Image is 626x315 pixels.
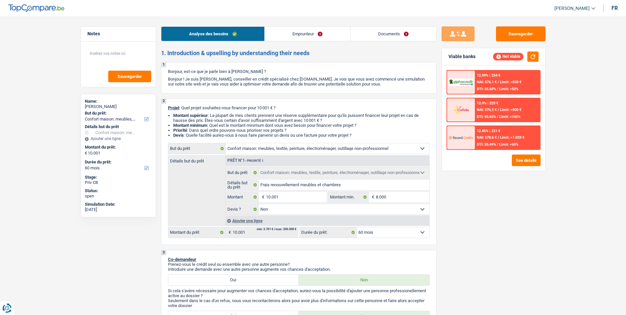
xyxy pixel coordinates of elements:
[477,101,498,105] div: 12.9% | 223 €
[85,151,87,156] span: €
[85,104,152,109] div: [PERSON_NAME]
[173,113,430,123] li: : La plupart de mes clients prennent une réserve supplémentaire pour qu'ils puissent financer leu...
[449,131,473,144] img: Record Credits
[477,142,496,147] span: DTI: 55.49%
[168,105,430,110] p: : Quel projet souhaitez-vous financer pour 10 001 € ?
[168,69,430,74] p: Bonjour, est-ce que je parle bien à [PERSON_NAME] ?
[554,6,590,11] span: [PERSON_NAME]
[449,79,473,86] img: AlphaCredit
[497,142,498,147] span: /
[245,159,264,162] span: - Priorité 1
[85,202,152,207] div: Simulation Date:
[259,192,266,202] span: €
[226,167,259,178] label: But du prêt
[173,133,430,138] li: : Quelle facilité auriez-vous à nous faire parvenir un devis ou une facture pour votre projet ?
[499,142,518,147] span: Limit: <60%
[117,74,142,79] span: Sauvegarder
[498,80,499,84] span: /
[477,135,497,140] span: NAI: 578,6 €
[549,3,595,14] a: [PERSON_NAME]
[225,216,429,226] div: Ajouter une ligne
[85,136,152,141] div: Ajouter une ligne
[168,298,430,308] p: Seulement dans le cas d'un refus, nous vous recontacterons alors pour avoir plus d'informations s...
[173,113,208,118] strong: Montant supérieur
[168,275,299,285] label: Oui
[173,128,430,133] li: : Dans quel ordre pouvons-nous prioriser vos projets ?
[226,204,259,215] label: Devis ?
[168,227,225,238] label: Montant du prêt
[257,228,296,231] div: min: 3.701 € / max: 200.000 €
[225,227,233,238] span: €
[161,50,437,57] h2: 1. Introduction & upselling by understanding their needs
[85,193,152,199] div: open
[477,115,496,119] span: DTI: 55.65%
[369,192,376,202] span: €
[161,27,265,41] a: Analyse des besoins
[85,180,152,185] div: Priv CB
[477,108,497,112] span: NAI: 576,5 €
[499,87,518,91] span: Limit: <50%
[448,54,476,59] div: Viable banks
[168,143,226,154] label: But du prêt
[477,129,500,133] div: 12.45% | 221 €
[173,128,187,133] strong: Priorité
[173,123,430,128] li: : Quel est le montant minimum dont vous avez besoin pour financer votre projet ?
[611,5,618,11] div: fr
[161,99,166,104] div: 2
[226,192,259,202] label: Montant
[493,53,523,60] div: Not viable
[498,135,499,140] span: /
[85,159,150,165] label: Durée du prêt:
[496,26,545,41] button: Sauvegarder
[299,275,429,285] label: Non
[85,111,150,116] label: But du prêt:
[265,27,350,41] a: Emprunteur
[226,158,265,163] div: Prêt n°1
[85,175,152,180] div: Stage:
[350,27,436,41] a: Documents
[497,115,498,119] span: /
[168,288,430,298] p: Si cela s'avère nécessaire pour augmenter vos chances d'acceptation, auriez-vous la possibilité d...
[328,192,369,202] label: Montant min.
[512,155,541,166] button: See details
[477,73,500,78] div: 12.99% | 224 €
[85,124,152,129] div: Détails but du prêt
[85,145,150,150] label: Montant du prêt:
[498,108,499,112] span: /
[85,207,152,212] div: [DATE]
[168,156,225,163] label: Détails but du prêt
[499,115,520,119] span: Limit: <100%
[161,250,166,255] div: 3
[500,80,521,84] span: Limit: >850 €
[477,87,496,91] span: DTI: 55.68%
[168,262,430,267] p: Prenez-vous le crédit seul ou ensemble avec une autre personne?
[168,77,430,87] p: Bonjour ! Je suis [PERSON_NAME], conseiller en crédit spécialisé chez [DOMAIN_NAME]. Je vois que ...
[173,123,207,128] strong: Montant minimum
[85,188,152,193] div: Status:
[161,62,166,67] div: 1
[173,133,184,138] span: Devis
[300,227,357,238] label: Durée du prêt:
[500,108,521,112] span: Limit: >800 €
[497,87,498,91] span: /
[8,4,64,12] img: TopCompare Logo
[85,99,152,104] div: Name:
[477,80,497,84] span: NAI: 576,1 €
[87,31,149,37] h5: Notes
[500,135,524,140] span: Limit: >1.033 €
[449,104,473,116] img: Cofidis
[108,71,151,82] button: Sauvegarder
[168,267,430,272] p: Introduire une demande avec une autre personne augmente vos chances d'acceptation.
[168,257,196,262] span: Co-demandeur
[226,180,259,190] label: Détails but du prêt
[168,105,179,110] span: Projet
